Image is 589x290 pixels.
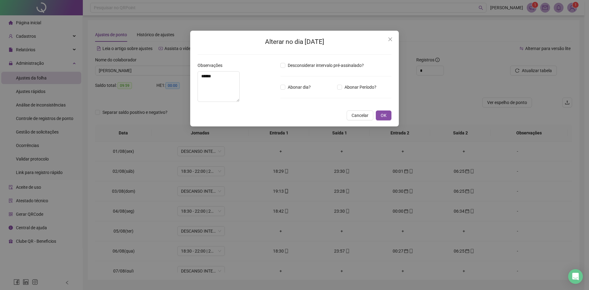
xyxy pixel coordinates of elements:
[285,84,313,91] span: Abonar dia?
[568,269,583,284] div: Open Intercom Messenger
[385,34,395,44] button: Close
[381,112,387,119] span: OK
[285,62,366,69] span: Desconsiderar intervalo pré-assinalado?
[198,62,226,69] label: Observações
[198,37,391,47] h2: Alterar no dia [DATE]
[376,110,391,120] button: OK
[352,112,368,119] span: Cancelar
[388,37,393,42] span: close
[342,84,379,91] span: Abonar Período?
[347,110,373,120] button: Cancelar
